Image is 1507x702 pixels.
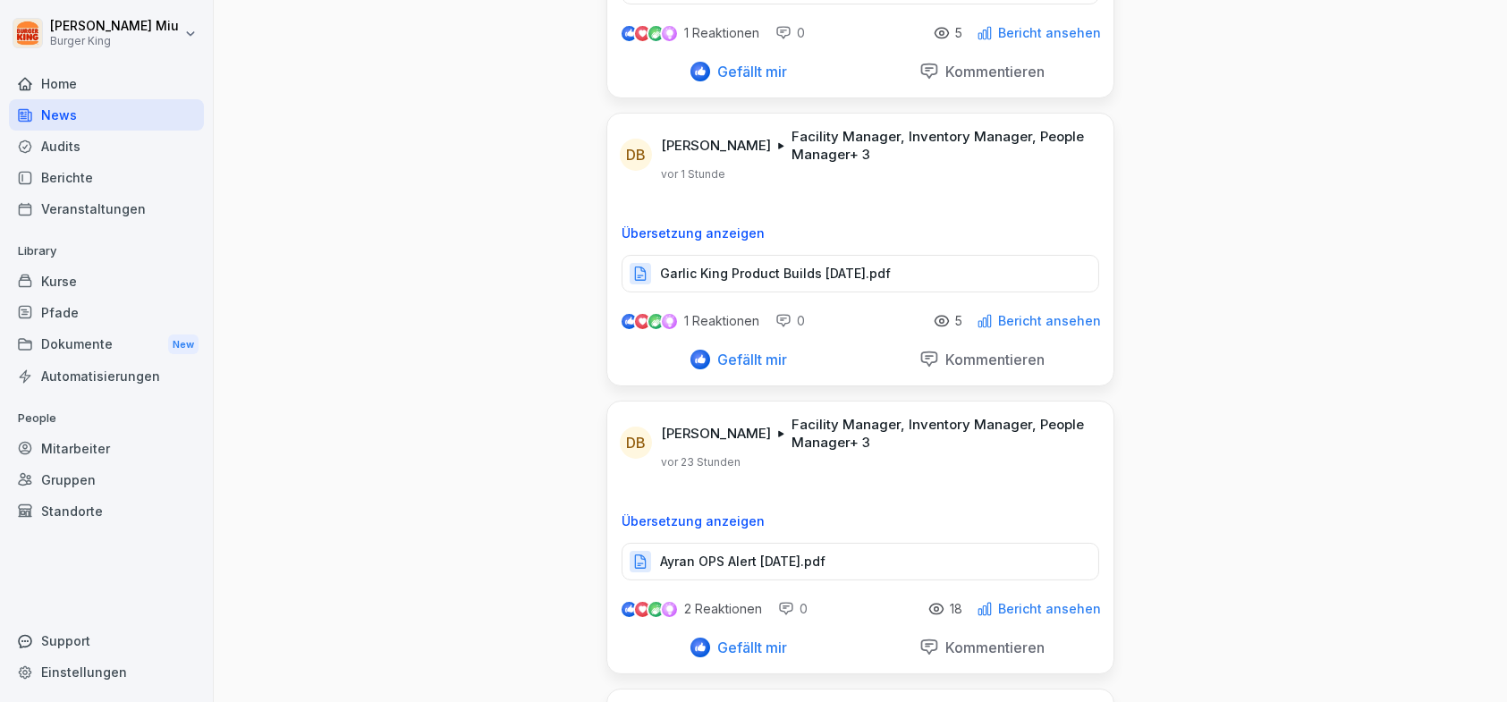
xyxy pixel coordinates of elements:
[684,314,759,328] p: 1 Reaktionen
[9,656,204,688] a: Einstellungen
[710,351,787,368] p: Gefällt mir
[710,63,787,80] p: Gefällt mir
[950,602,962,616] p: 18
[9,495,204,527] a: Standorte
[636,315,649,328] img: love
[648,314,664,329] img: celebrate
[661,137,771,155] p: [PERSON_NAME]
[9,360,204,392] a: Automatisierungen
[662,25,677,41] img: inspiring
[684,602,762,616] p: 2 Reaktionen
[662,313,677,329] img: inspiring
[955,314,962,328] p: 5
[648,26,664,41] img: celebrate
[50,35,179,47] p: Burger King
[9,266,204,297] a: Kurse
[792,416,1092,452] p: Facility Manager, Inventory Manager, People Manager + 3
[661,167,725,182] p: vor 1 Stunde
[9,99,204,131] a: News
[622,514,1099,529] p: Übersetzung anzeigen
[9,464,204,495] a: Gruppen
[998,602,1101,616] p: Bericht ansehen
[660,265,891,283] p: Garlic King Product Builds [DATE].pdf
[9,193,204,224] a: Veranstaltungen
[792,128,1092,164] p: Facility Manager, Inventory Manager, People Manager + 3
[660,553,825,571] p: Ayran OPS Alert [DATE].pdf
[9,297,204,328] a: Pfade
[636,27,649,40] img: love
[939,63,1046,80] p: Kommentieren
[9,328,204,361] div: Dokumente
[661,455,741,469] p: vor 23 Stunden
[622,270,1099,288] a: Garlic King Product Builds [DATE].pdf
[710,639,787,656] p: Gefällt mir
[620,139,652,171] div: DB
[662,601,677,617] img: inspiring
[9,404,204,433] p: People
[775,312,805,330] div: 0
[939,351,1046,368] p: Kommentieren
[9,131,204,162] a: Audits
[648,602,664,617] img: celebrate
[50,19,179,34] p: [PERSON_NAME] Miu
[622,558,1099,576] a: Ayran OPS Alert [DATE].pdf
[9,162,204,193] a: Berichte
[168,334,199,355] div: New
[939,639,1046,656] p: Kommentieren
[9,433,204,464] a: Mitarbeiter
[661,425,771,443] p: [PERSON_NAME]
[684,26,759,40] p: 1 Reaktionen
[636,603,649,616] img: love
[622,26,637,40] img: like
[9,237,204,266] p: Library
[998,26,1101,40] p: Bericht ansehen
[622,314,637,328] img: like
[778,600,808,618] div: 0
[622,602,637,616] img: like
[620,427,652,459] div: DB
[9,328,204,361] a: DokumenteNew
[9,625,204,656] div: Support
[622,226,1099,241] p: Übersetzung anzeigen
[9,68,204,99] a: Home
[955,26,962,40] p: 5
[998,314,1101,328] p: Bericht ansehen
[775,24,805,42] div: 0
